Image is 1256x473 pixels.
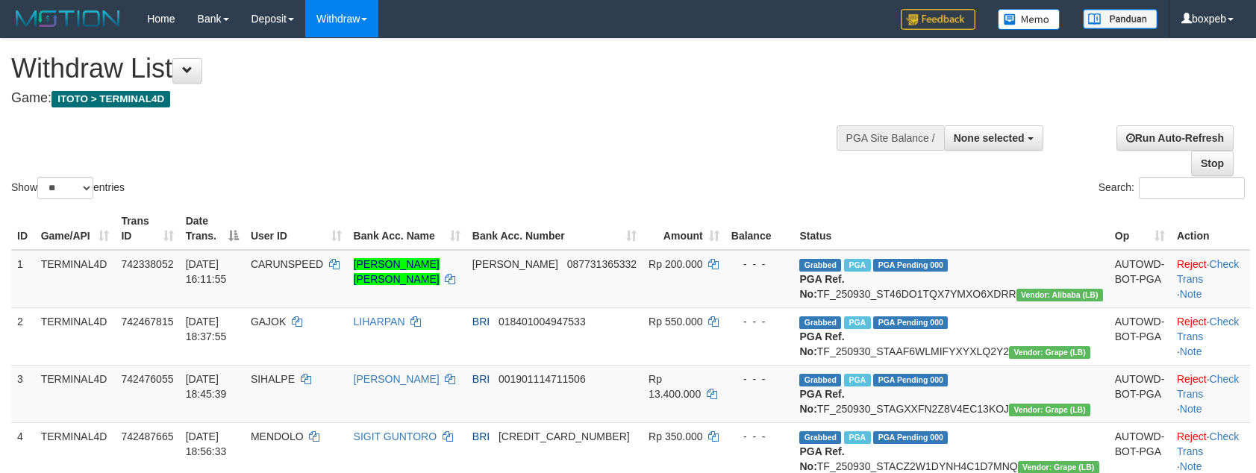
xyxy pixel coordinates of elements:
label: Show entries [11,177,125,199]
div: - - - [731,257,788,272]
a: Reject [1177,258,1207,270]
span: Vendor URL: https://dashboard.q2checkout.com/secure [1009,404,1090,416]
th: Game/API: activate to sort column ascending [35,207,116,250]
th: User ID: activate to sort column ascending [245,207,348,250]
a: Run Auto-Refresh [1116,125,1234,151]
a: Check Trans [1177,258,1239,285]
a: Note [1180,460,1202,472]
td: 2 [11,307,35,365]
span: Copy 662001029458533 to clipboard [499,430,630,442]
td: TF_250930_ST46DO1TQX7YMXO6XDRR [793,250,1108,308]
a: Note [1180,403,1202,415]
th: Bank Acc. Name: activate to sort column ascending [348,207,466,250]
td: TERMINAL4D [35,250,116,308]
span: PGA Pending [873,431,948,444]
span: PGA Pending [873,259,948,272]
th: Action [1171,207,1250,250]
b: PGA Ref. No: [799,445,844,472]
span: 742476055 [121,373,173,385]
th: Status [793,207,1108,250]
div: - - - [731,314,788,329]
label: Search: [1099,177,1245,199]
td: AUTOWD-BOT-PGA [1109,365,1171,422]
th: ID [11,207,35,250]
h1: Withdraw List [11,54,822,84]
td: TERMINAL4D [35,307,116,365]
span: PGA Pending [873,316,948,329]
span: 742467815 [121,316,173,328]
span: ITOTO > TERMINAL4D [51,91,170,107]
span: Copy 001901114711506 to clipboard [499,373,586,385]
div: - - - [731,372,788,386]
td: · · [1171,307,1250,365]
a: LIHARPAN [354,316,405,328]
span: [DATE] 18:45:39 [186,373,227,400]
th: Bank Acc. Number: activate to sort column ascending [466,207,643,250]
td: AUTOWD-BOT-PGA [1109,307,1171,365]
button: None selected [944,125,1043,151]
span: BRI [472,373,490,385]
td: · · [1171,250,1250,308]
span: Copy 018401004947533 to clipboard [499,316,586,328]
td: AUTOWD-BOT-PGA [1109,250,1171,308]
span: Marked by boxzainul [844,374,870,386]
a: Check Trans [1177,316,1239,342]
span: Vendor URL: https://dashboard.q2checkout.com/secure [1016,289,1103,301]
span: Rp 13.400.000 [649,373,701,400]
img: Button%20Memo.svg [998,9,1060,30]
select: Showentries [37,177,93,199]
div: - - - [731,429,788,444]
th: Balance [725,207,794,250]
span: Copy 087731365332 to clipboard [567,258,637,270]
a: [PERSON_NAME] [PERSON_NAME] [354,258,440,285]
a: Reject [1177,430,1207,442]
td: TERMINAL4D [35,365,116,422]
a: Reject [1177,316,1207,328]
a: Note [1180,288,1202,300]
span: [DATE] 18:56:33 [186,430,227,457]
img: MOTION_logo.png [11,7,125,30]
span: MENDOLO [251,430,304,442]
img: Feedback.jpg [901,9,975,30]
span: Grabbed [799,316,841,329]
input: Search: [1139,177,1245,199]
b: PGA Ref. No: [799,331,844,357]
span: PGA Pending [873,374,948,386]
span: Grabbed [799,431,841,444]
span: [PERSON_NAME] [472,258,558,270]
a: Stop [1191,151,1234,176]
th: Op: activate to sort column ascending [1109,207,1171,250]
span: None selected [954,132,1025,144]
span: Rp 550.000 [649,316,702,328]
b: PGA Ref. No: [799,273,844,300]
a: [PERSON_NAME] [354,373,440,385]
b: PGA Ref. No: [799,388,844,415]
td: TF_250930_STAAF6WLMIFYXYXLQ2Y2 [793,307,1108,365]
td: TF_250930_STAGXXFN2Z8V4EC13KOJ [793,365,1108,422]
span: Vendor URL: https://dashboard.q2checkout.com/secure [1009,346,1090,359]
span: 742487665 [121,430,173,442]
span: BRI [472,430,490,442]
a: Check Trans [1177,373,1239,400]
span: GAJOK [251,316,286,328]
a: Note [1180,345,1202,357]
span: Marked by boxzainul [844,259,870,272]
span: Marked by boxzainul [844,431,870,444]
th: Trans ID: activate to sort column ascending [115,207,179,250]
td: · · [1171,365,1250,422]
th: Date Trans.: activate to sort column descending [180,207,245,250]
span: Rp 350.000 [649,430,702,442]
td: 1 [11,250,35,308]
span: Rp 200.000 [649,258,702,270]
th: Amount: activate to sort column ascending [643,207,725,250]
a: Check Trans [1177,430,1239,457]
span: BRI [472,316,490,328]
td: 3 [11,365,35,422]
span: [DATE] 16:11:55 [186,258,227,285]
span: Grabbed [799,259,841,272]
span: Grabbed [799,374,841,386]
span: [DATE] 18:37:55 [186,316,227,342]
a: SIGIT GUNTORO [354,430,437,442]
span: CARUNSPEED [251,258,323,270]
img: panduan.png [1083,9,1157,29]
